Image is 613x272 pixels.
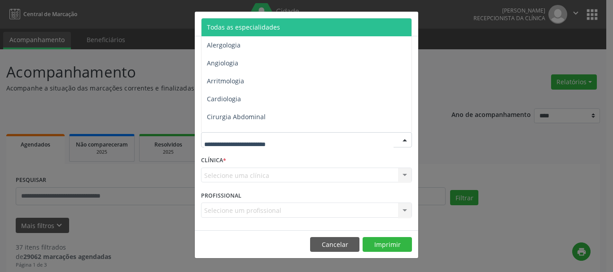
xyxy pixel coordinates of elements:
span: Cirurgia Abdominal [207,112,266,121]
label: CLÍNICA [201,154,226,168]
label: PROFISSIONAL [201,189,241,203]
button: Cancelar [310,237,359,252]
span: Cirurgia Bariatrica [207,130,262,139]
span: Todas as especialidades [207,23,280,31]
button: Close [400,12,418,34]
button: Imprimir [363,237,412,252]
span: Angiologia [207,59,238,67]
span: Cardiologia [207,95,241,103]
span: Alergologia [207,41,241,49]
span: Arritmologia [207,77,244,85]
h5: Relatório de agendamentos [201,18,304,30]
